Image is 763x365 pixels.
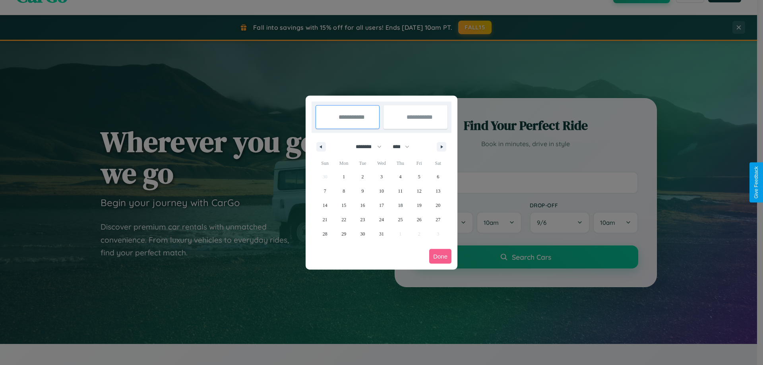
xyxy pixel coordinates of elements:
[360,227,365,241] span: 30
[323,227,327,241] span: 28
[418,170,420,184] span: 5
[436,198,440,212] span: 20
[362,184,364,198] span: 9
[391,170,410,184] button: 4
[372,198,391,212] button: 17
[391,184,410,198] button: 11
[379,212,384,227] span: 24
[353,184,372,198] button: 9
[429,157,447,170] span: Sat
[391,212,410,227] button: 25
[316,157,334,170] span: Sun
[398,184,403,198] span: 11
[334,184,353,198] button: 8
[417,212,422,227] span: 26
[391,198,410,212] button: 18
[410,198,428,212] button: 19
[353,170,372,184] button: 2
[429,184,447,198] button: 13
[316,184,334,198] button: 7
[410,157,428,170] span: Fri
[417,184,422,198] span: 12
[343,184,345,198] span: 8
[353,198,372,212] button: 16
[360,212,365,227] span: 23
[353,157,372,170] span: Tue
[429,212,447,227] button: 27
[323,212,327,227] span: 21
[436,212,440,227] span: 27
[399,170,401,184] span: 4
[316,227,334,241] button: 28
[410,170,428,184] button: 5
[417,198,422,212] span: 19
[341,212,346,227] span: 22
[437,170,439,184] span: 6
[391,157,410,170] span: Thu
[324,184,326,198] span: 7
[334,227,353,241] button: 29
[341,198,346,212] span: 15
[410,212,428,227] button: 26
[379,227,384,241] span: 31
[334,157,353,170] span: Mon
[436,184,440,198] span: 13
[372,212,391,227] button: 24
[343,170,345,184] span: 1
[360,198,365,212] span: 16
[323,198,327,212] span: 14
[398,212,403,227] span: 25
[372,184,391,198] button: 10
[410,184,428,198] button: 12
[316,198,334,212] button: 14
[379,198,384,212] span: 17
[334,170,353,184] button: 1
[379,184,384,198] span: 10
[372,227,391,241] button: 31
[353,212,372,227] button: 23
[398,198,403,212] span: 18
[372,157,391,170] span: Wed
[429,249,451,264] button: Done
[316,212,334,227] button: 21
[429,198,447,212] button: 20
[429,170,447,184] button: 6
[341,227,346,241] span: 29
[362,170,364,184] span: 2
[334,198,353,212] button: 15
[753,166,759,199] div: Give Feedback
[334,212,353,227] button: 22
[372,170,391,184] button: 3
[380,170,383,184] span: 3
[353,227,372,241] button: 30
